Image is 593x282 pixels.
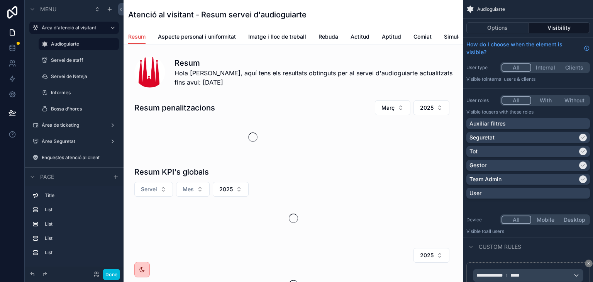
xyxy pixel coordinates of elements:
label: Enquestes atenció al client [42,155,114,161]
label: List [45,250,113,256]
button: Options [466,22,529,33]
span: Menu [40,5,56,13]
a: Imatge i lloc de treball [248,30,306,45]
label: List [45,207,113,213]
button: Desktop [560,216,589,224]
label: Bossa d'hores [51,106,114,112]
span: Aptitud [382,33,401,41]
button: With [531,96,560,105]
span: Comiat [413,33,432,41]
label: List [45,235,113,241]
span: Audioguiarte [477,6,505,12]
a: Resum [128,30,146,44]
h1: Atenció al visitant - Resum servei d'audioguiarte [128,9,307,20]
p: Auxiliar filtres [469,120,506,127]
p: Visible to [466,76,590,82]
p: User [469,189,481,197]
a: Aptitud [382,30,401,45]
p: Team Admin [469,175,502,183]
a: Comiat [413,30,432,45]
button: All [502,96,531,105]
a: Simulacions [444,30,475,45]
a: Rebuda [319,30,338,45]
label: Servei de staff [51,57,114,63]
span: Actitud [351,33,369,41]
span: all users [486,228,504,234]
label: Àrea Seguretat [42,138,103,144]
a: How do I choose when the element is visible? [466,41,590,56]
span: Page [40,173,54,181]
label: Title [45,192,113,199]
span: Internal users & clients [486,76,535,82]
span: Simulacions [444,33,475,41]
span: Custom rules [479,243,521,251]
p: Gestor [469,161,486,169]
p: Seguretat [469,134,495,141]
button: Done [103,269,120,280]
button: Mobile [531,216,560,224]
span: Aspecte personal i uniformitat [158,33,236,41]
label: User type [466,65,497,71]
span: Rebuda [319,33,338,41]
button: Visibility [529,22,590,33]
span: Users with these roles [486,109,534,115]
span: How do I choose when the element is visible? [466,41,581,56]
button: All [502,216,531,224]
a: Actitud [351,30,369,45]
label: User roles [466,97,497,104]
button: Clients [560,63,589,72]
label: Àrea de ticketing [42,122,103,128]
p: Visible to [466,109,590,115]
label: Informes [51,90,114,96]
label: Àrea d'atenció al visitant [42,25,103,31]
button: Without [560,96,589,105]
p: Tot [469,148,478,155]
button: All [502,63,531,72]
div: scrollable content [25,186,124,267]
span: Resum [128,33,146,41]
a: Aspecte personal i uniformitat [158,30,236,45]
label: Device [466,217,497,223]
label: Servei de Neteja [51,73,114,80]
p: Visible to [466,228,590,234]
label: List [45,221,113,227]
button: Internal [531,63,560,72]
label: Audioguiarte [51,41,114,47]
span: Imatge i lloc de treball [248,33,306,41]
